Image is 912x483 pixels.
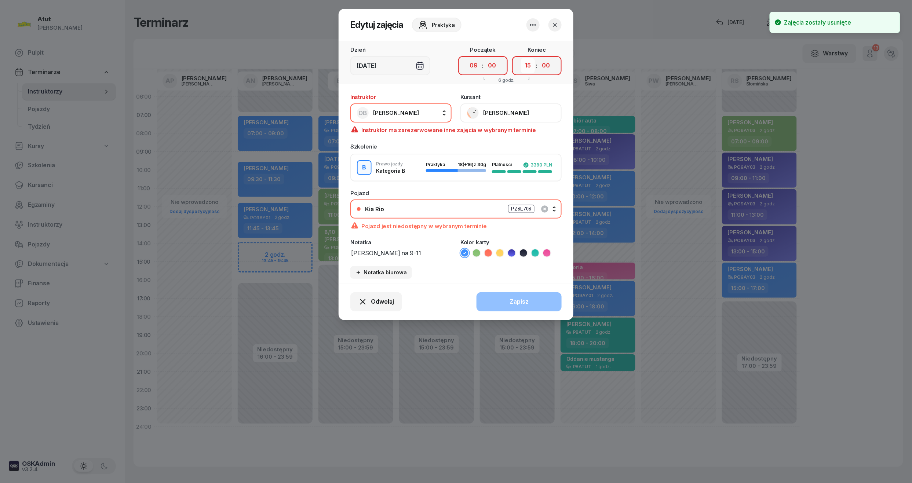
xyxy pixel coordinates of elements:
div: Notatka biurowa [355,269,407,275]
span: [PERSON_NAME] [373,109,419,116]
div: Pojazd jest niedostępny w wybranym terminie [350,219,562,231]
div: : [536,61,538,70]
span: DB [359,110,367,116]
div: Kia Rio [365,206,384,212]
div: Instruktor ma zarezerwowane inne zajęcia w wybranym terminie [350,122,562,135]
div: : [482,61,484,70]
button: DB[PERSON_NAME] [350,103,452,122]
div: Zajęcia zostały usunięte [784,18,851,27]
div: PZ6E706 [508,205,535,213]
button: [PERSON_NAME] [460,103,562,122]
h2: Edytuj zajęcia [350,19,403,31]
button: Odwołaj [350,292,402,311]
button: Notatka biurowa [350,266,412,278]
button: Kia RioPZ6E706 [350,200,562,219]
span: Odwołaj [371,297,394,307]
